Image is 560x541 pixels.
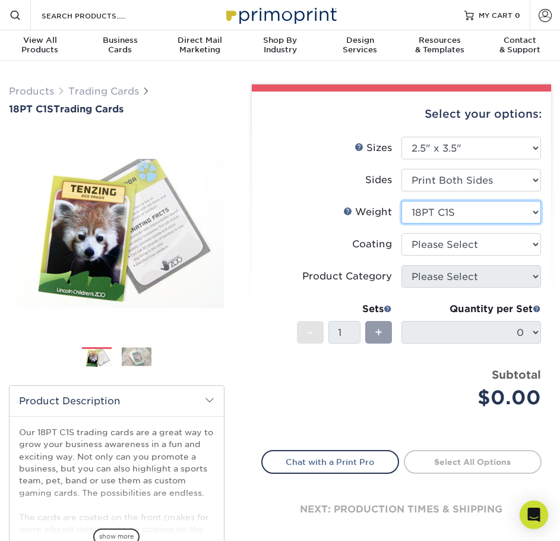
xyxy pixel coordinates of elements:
span: Direct Mail [160,36,240,45]
div: Marketing [160,36,240,55]
div: Sides [365,173,392,187]
a: BusinessCards [80,30,160,62]
a: Trading Cards [68,86,139,97]
img: Trading Cards 02 [122,348,151,366]
div: $0.00 [410,383,541,412]
div: Coating [352,237,392,251]
img: Trading Cards 01 [82,347,112,368]
div: Services [320,36,400,55]
div: Quantity per Set [401,302,541,316]
a: DesignServices [320,30,400,62]
strong: Subtotal [492,368,541,381]
img: 18PT C1S 01 [9,159,224,308]
a: Products [9,86,54,97]
div: Industry [240,36,320,55]
div: Product Category [302,269,392,284]
a: 18PT C1STrading Cards [9,103,224,115]
div: & Templates [400,36,480,55]
a: Resources& Templates [400,30,480,62]
a: Chat with a Print Pro [261,450,399,474]
span: 18PT C1S [9,103,53,115]
div: Weight [343,205,392,219]
div: Sizes [355,141,392,155]
div: Cards [80,36,160,55]
input: SEARCH PRODUCTS..... [40,8,156,23]
span: 0 [515,11,520,19]
a: Direct MailMarketing [160,30,240,62]
h2: Product Description [10,386,224,416]
span: - [308,323,313,341]
a: Contact& Support [480,30,560,62]
span: + [375,323,382,341]
a: Shop ByIndustry [240,30,320,62]
span: Design [320,36,400,45]
div: & Support [480,36,560,55]
div: Open Intercom Messenger [520,501,548,529]
span: Shop By [240,36,320,45]
span: Contact [480,36,560,45]
img: Primoprint [221,2,340,27]
span: MY CART [479,10,512,20]
div: Select your options: [261,92,542,137]
span: Resources [400,36,480,45]
h1: Trading Cards [9,103,224,115]
div: Sets [297,302,392,316]
span: Business [80,36,160,45]
a: Select All Options [404,450,542,474]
